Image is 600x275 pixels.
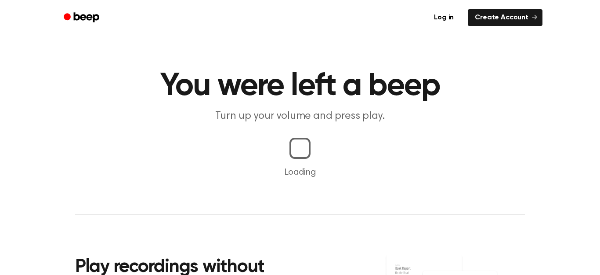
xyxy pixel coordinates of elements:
a: Create Account [468,9,542,26]
a: Log in [425,7,463,28]
p: Loading [11,166,589,179]
p: Turn up your volume and press play. [131,109,469,124]
h1: You were left a beep [75,70,525,102]
a: Beep [58,9,107,26]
